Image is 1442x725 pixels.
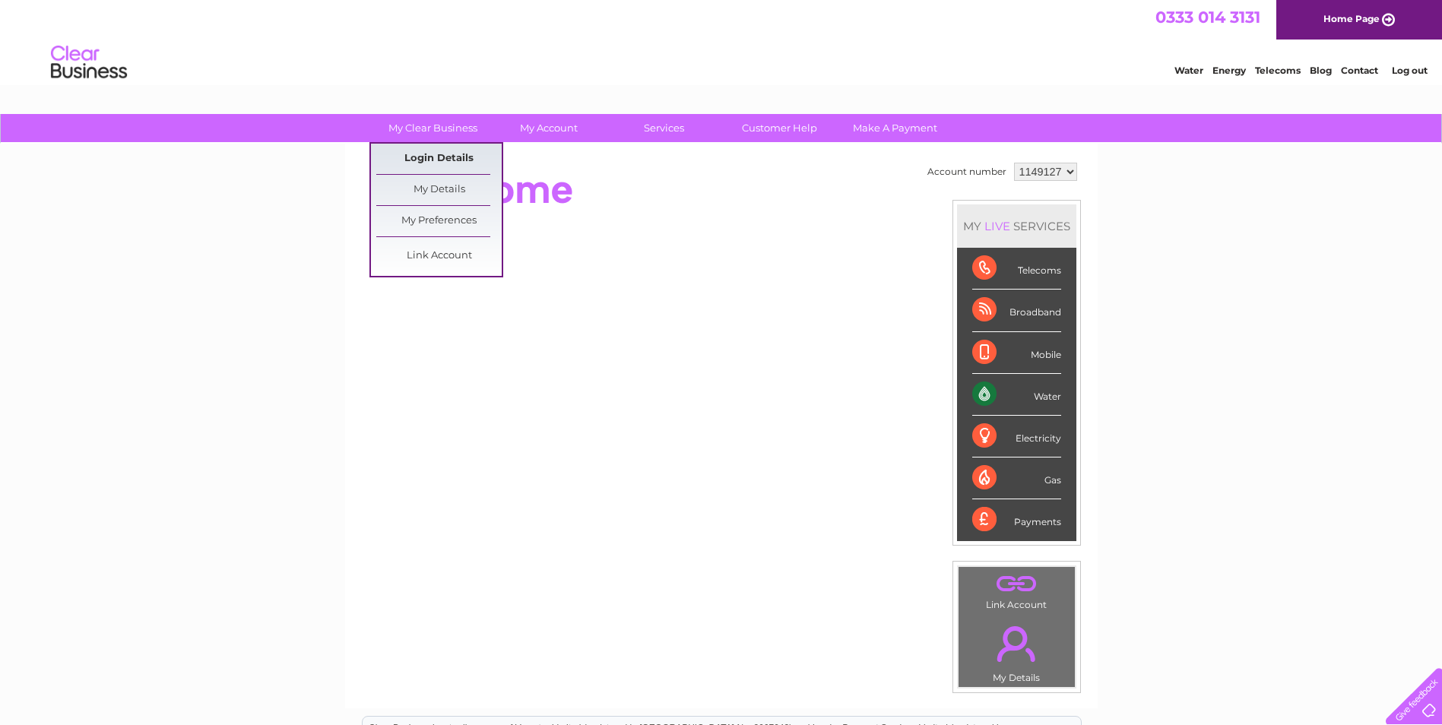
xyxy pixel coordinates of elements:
[972,499,1061,540] div: Payments
[376,175,502,205] a: My Details
[601,114,727,142] a: Services
[972,416,1061,457] div: Electricity
[370,114,496,142] a: My Clear Business
[972,332,1061,374] div: Mobile
[1212,65,1246,76] a: Energy
[972,374,1061,416] div: Water
[1174,65,1203,76] a: Water
[376,206,502,236] a: My Preferences
[981,219,1013,233] div: LIVE
[832,114,958,142] a: Make A Payment
[957,204,1076,248] div: MY SERVICES
[1392,65,1428,76] a: Log out
[363,8,1081,74] div: Clear Business is a trading name of Verastar Limited (registered in [GEOGRAPHIC_DATA] No. 3667643...
[924,159,1010,185] td: Account number
[486,114,611,142] a: My Account
[972,248,1061,290] div: Telecoms
[1255,65,1301,76] a: Telecoms
[972,290,1061,331] div: Broadband
[958,613,1076,688] td: My Details
[376,144,502,174] a: Login Details
[972,457,1061,499] div: Gas
[1155,8,1260,27] a: 0333 014 3131
[1310,65,1332,76] a: Blog
[962,571,1071,597] a: .
[962,617,1071,670] a: .
[1341,65,1378,76] a: Contact
[717,114,842,142] a: Customer Help
[50,40,128,86] img: logo.png
[958,566,1076,614] td: Link Account
[376,241,502,271] a: Link Account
